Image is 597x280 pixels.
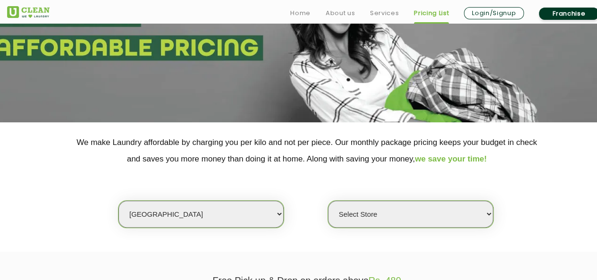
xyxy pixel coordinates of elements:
[7,6,50,18] img: UClean Laundry and Dry Cleaning
[370,8,399,19] a: Services
[464,7,524,19] a: Login/Signup
[326,8,355,19] a: About us
[415,154,487,163] span: we save your time!
[414,8,449,19] a: Pricing List
[290,8,311,19] a: Home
